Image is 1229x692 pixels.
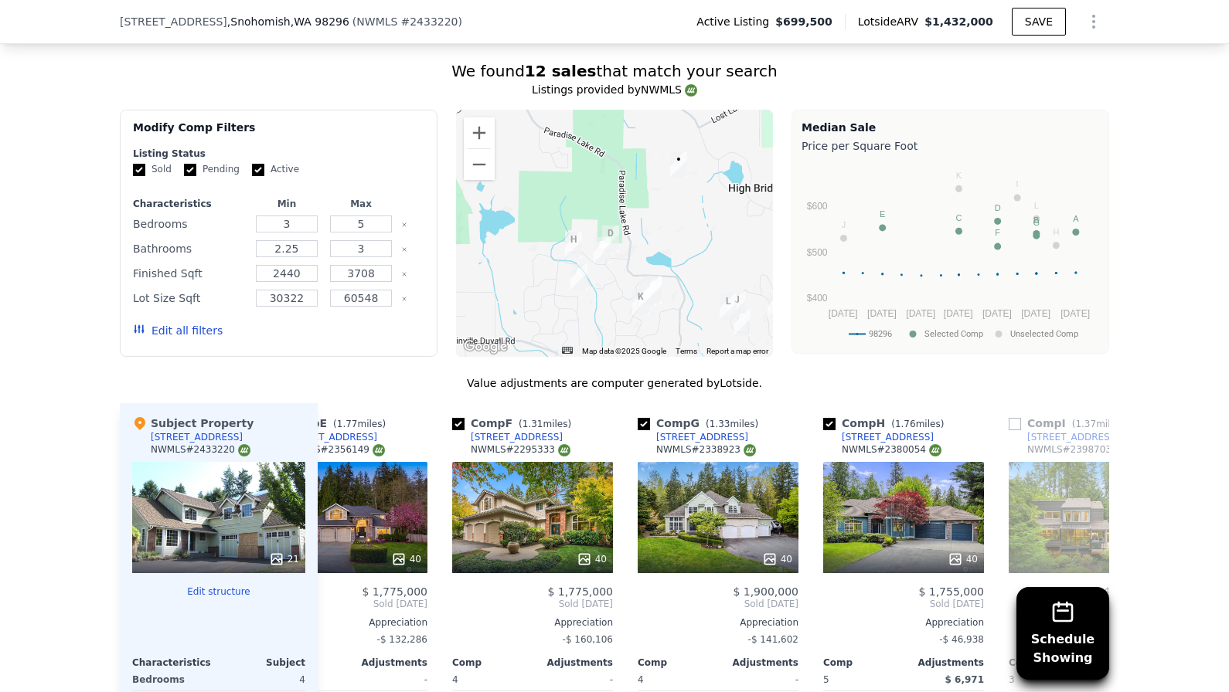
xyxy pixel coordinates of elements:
span: Sold [DATE] [452,598,613,610]
text: [DATE] [906,308,935,319]
span: 4 [638,674,644,685]
a: Terms (opens in new tab) [676,347,697,355]
svg: A chart. [802,157,1099,350]
div: We found that match your search [120,60,1109,82]
text: [DATE] [1021,308,1050,319]
span: 4 [452,674,458,685]
text: [DATE] [982,308,1012,319]
div: [STREET_ADDRESS] [151,431,243,443]
text: $500 [807,247,828,258]
div: Appreciation [452,616,613,629]
span: -$ 46,938 [939,634,984,645]
a: [STREET_ADDRESS] [267,431,377,443]
img: NWMLS Logo [558,444,570,456]
div: Appreciation [638,616,798,629]
strong: 12 sales [525,62,597,80]
text: A [1073,214,1079,223]
div: - [350,669,427,690]
a: [STREET_ADDRESS] [452,431,563,443]
span: ( miles) [512,419,577,429]
text: H [1053,227,1059,236]
input: Pending [184,164,196,176]
div: NWMLS # 2338923 [656,443,756,456]
span: 1.77 [337,419,358,429]
button: Clear [401,222,407,228]
div: 12401 234th St SE [670,151,687,178]
div: Comp [1009,656,1089,669]
button: Clear [401,296,407,302]
div: 40 [948,551,978,567]
text: L [1034,201,1039,210]
div: Bedrooms [132,669,216,690]
a: Report a map error [706,347,768,355]
div: 21407 NE 186th St [734,310,751,336]
div: Comp [823,656,904,669]
div: Bathrooms [133,238,247,259]
span: NWMLS [356,15,397,28]
div: Comp E [267,416,392,431]
text: $400 [807,293,828,304]
div: 19125 201st Ave NE [645,277,662,304]
div: 18815 213th Ave NE [720,293,737,320]
img: NWMLS Logo [744,444,756,456]
div: Adjustments [533,656,613,669]
div: Subject Property [132,416,254,431]
span: Map data ©2025 Google [582,347,666,355]
div: Comp [452,656,533,669]
div: - [536,669,613,690]
label: Pending [184,163,240,176]
div: Value adjustments are computer generated by Lotside . [120,375,1109,391]
span: ( miles) [1066,419,1131,429]
text: G [1033,218,1040,227]
div: NWMLS # 2295333 [471,443,570,456]
span: ( miles) [327,419,392,429]
div: Comp F [452,416,577,431]
a: [STREET_ADDRESS] [638,431,748,443]
span: $ 1,900,000 [733,585,798,598]
div: 19500 189th Pl NE [570,264,587,290]
div: [STREET_ADDRESS] [842,431,934,443]
div: Bedrooms [133,213,247,235]
span: ( miles) [700,419,764,429]
div: 21316 NE 189th St [728,292,745,318]
div: 18803 NE 202nd St [565,232,582,258]
div: 4 [222,669,305,690]
a: [STREET_ADDRESS] [1009,431,1119,443]
div: 22229 NE 189th Ct [768,292,785,318]
div: Appreciation [1009,616,1169,629]
text: I [1016,179,1019,188]
div: Adjustments [718,656,798,669]
input: Sold [133,164,145,176]
text: C [956,213,962,222]
span: -$ 160,106 [563,634,613,645]
div: 40 [577,551,607,567]
input: Active [252,164,264,176]
div: Adjustments [347,656,427,669]
div: Appreciation [267,616,427,629]
div: NWMLS # 2356149 [285,443,385,456]
div: - [721,669,798,690]
span: 5 [823,674,829,685]
div: Price per Square Foot [802,135,1099,157]
div: ( ) [352,14,462,29]
span: , Snohomish [227,14,349,29]
span: [STREET_ADDRESS] [120,14,227,29]
span: Lotside ARV [858,14,924,29]
a: Open this area in Google Maps (opens a new window) [460,337,511,357]
span: $ 1,775,000 [547,585,613,598]
text: D [995,203,1001,212]
button: Clear [401,246,407,253]
button: Show Options [1078,6,1109,37]
div: Finished Sqft [133,263,247,284]
button: Keyboard shortcuts [562,347,573,354]
text: Unselected Comp [1010,329,1078,339]
span: 3 [1009,674,1015,685]
div: - [1009,629,1169,650]
div: 19240 NE 202nd St [594,237,611,263]
div: Modify Comp Filters [133,120,424,148]
span: Sold [DATE] [1009,598,1169,610]
label: Sold [133,163,172,176]
span: 1.31 [523,419,543,429]
text: [DATE] [944,308,973,319]
span: Sold [DATE] [267,598,427,610]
